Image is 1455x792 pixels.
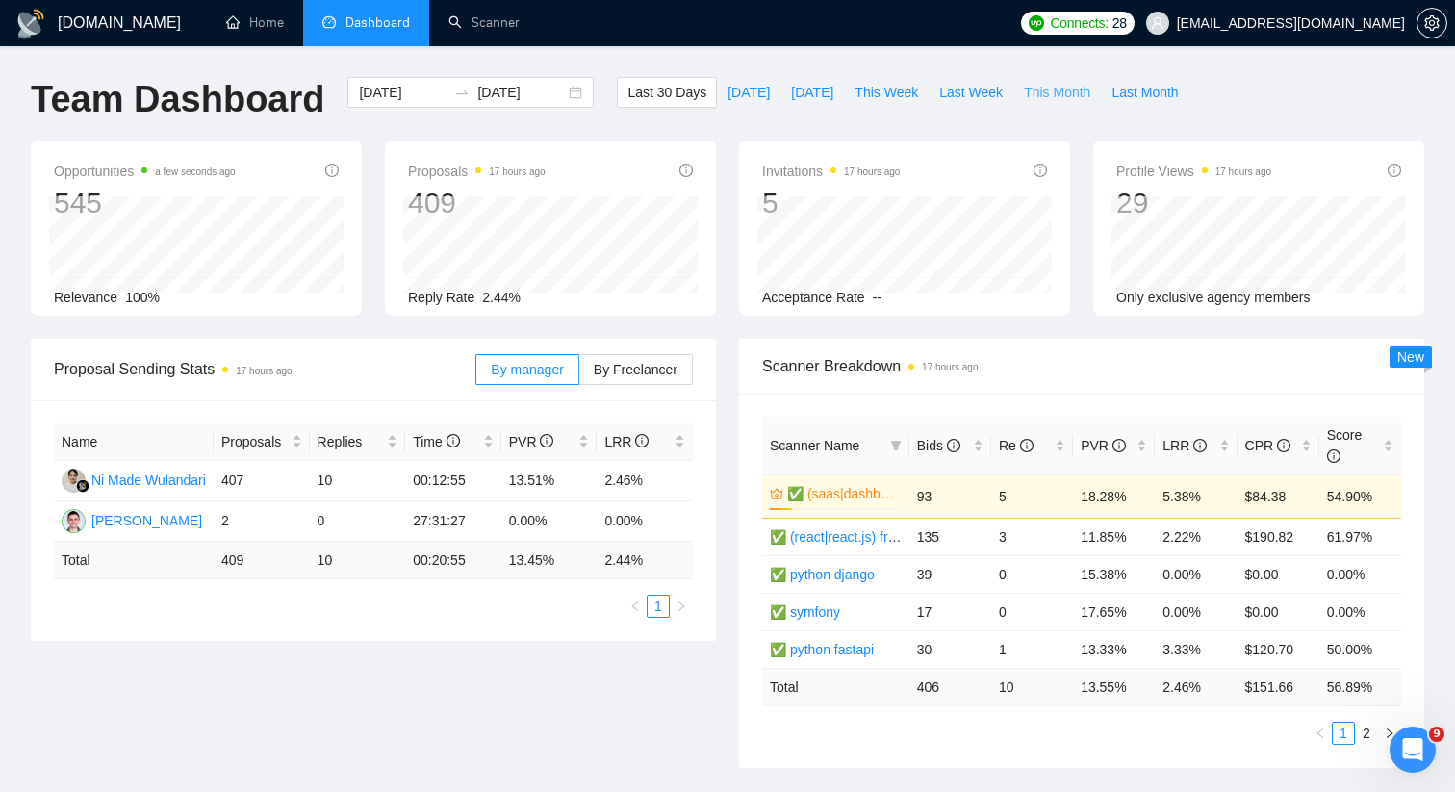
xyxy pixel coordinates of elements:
span: info-circle [447,434,460,447]
span: left [1315,728,1326,739]
button: Last Month [1101,77,1188,108]
li: Previous Page [1309,722,1332,745]
td: 10 [310,461,406,501]
span: info-circle [635,434,649,447]
span: Time [413,434,459,449]
iframe: Intercom live chat [1390,727,1436,773]
button: right [670,595,693,618]
td: 2.46% [597,461,693,501]
span: [DATE] [727,82,770,103]
button: right [1378,722,1401,745]
td: 10 [310,542,406,579]
time: a few seconds ago [155,166,235,177]
a: NMNi Made Wulandari [62,472,206,487]
span: Profile Views [1116,160,1271,183]
td: 0.00% [1319,593,1401,630]
button: left [624,595,647,618]
span: Acceptance Rate [762,290,865,305]
time: 17 hours ago [1215,166,1271,177]
td: 5.38% [1155,474,1237,518]
li: Next Page [670,595,693,618]
td: 2.44 % [597,542,693,579]
td: 30 [909,630,991,668]
span: This Month [1024,82,1090,103]
td: 2.46 % [1155,668,1237,705]
td: 135 [909,518,991,555]
td: 10 [991,668,1073,705]
td: $190.82 [1238,518,1319,555]
td: 93 [909,474,991,518]
a: EP[PERSON_NAME] [62,512,202,527]
span: right [1384,728,1395,739]
a: ✅ (react|react.js) frontend [770,529,929,545]
td: 11.85% [1073,518,1155,555]
button: left [1309,722,1332,745]
li: 1 [1332,722,1355,745]
span: filter [886,431,906,460]
button: [DATE] [717,77,780,108]
td: Total [762,668,909,705]
span: info-circle [1327,449,1340,463]
span: LRR [604,434,649,449]
span: Bids [917,438,960,453]
span: Scanner Name [770,438,859,453]
span: left [629,600,641,612]
td: 54.90% [1319,474,1401,518]
div: [PERSON_NAME] [91,510,202,531]
span: Proposals [408,160,546,183]
span: info-circle [947,439,960,452]
h1: Team Dashboard [31,77,324,122]
td: 5 [991,474,1073,518]
td: 17.65% [1073,593,1155,630]
span: 28 [1112,13,1127,34]
span: This Week [855,82,918,103]
button: Last Week [929,77,1013,108]
time: 17 hours ago [236,366,292,376]
span: info-circle [540,434,553,447]
time: 17 hours ago [844,166,900,177]
th: Proposals [214,423,310,461]
span: swap-right [454,85,470,100]
span: Relevance [54,290,117,305]
span: info-circle [1193,439,1207,452]
td: 61.97% [1319,518,1401,555]
th: Replies [310,423,406,461]
td: $120.70 [1238,630,1319,668]
span: info-circle [325,164,339,177]
span: -- [873,290,881,305]
span: New [1397,349,1424,365]
td: 27:31:27 [405,501,501,542]
div: 29 [1116,185,1271,221]
div: 545 [54,185,236,221]
span: Only exclusive agency members [1116,290,1311,305]
span: info-circle [1277,439,1290,452]
span: to [454,85,470,100]
span: dashboard [322,15,336,29]
td: 409 [214,542,310,579]
td: 0.00% [1155,593,1237,630]
td: Total [54,542,214,579]
time: 17 hours ago [922,362,978,372]
td: 15.38% [1073,555,1155,593]
td: 17 [909,593,991,630]
td: 3 [991,518,1073,555]
span: setting [1417,15,1446,31]
a: setting [1417,15,1447,31]
button: setting [1417,8,1447,38]
a: ✅ symfony [770,604,840,620]
td: 0.00% [597,501,693,542]
td: 0 [991,593,1073,630]
span: Re [999,438,1034,453]
span: info-circle [679,164,693,177]
input: Start date [359,82,447,103]
img: EP [62,509,86,533]
span: info-circle [1112,439,1126,452]
td: 406 [909,668,991,705]
span: user [1151,16,1164,30]
span: By manager [491,362,563,377]
img: gigradar-bm.png [76,479,89,493]
span: right [676,600,687,612]
td: 2.22% [1155,518,1237,555]
a: ✅ (saas|dashboard|tool|web app|platform) ai developer [787,483,898,504]
td: 39 [909,555,991,593]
